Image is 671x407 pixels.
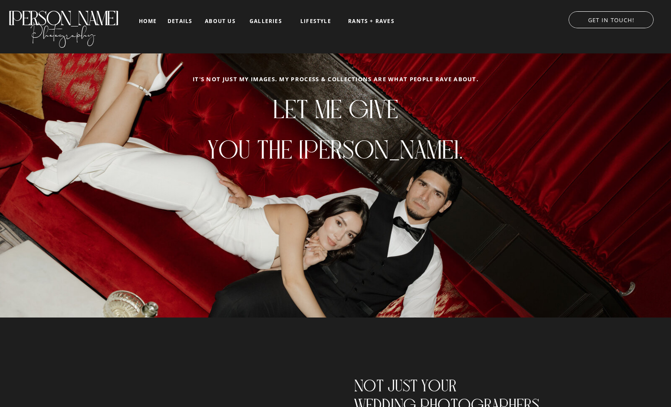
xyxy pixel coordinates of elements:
h1: Let me give you the [PERSON_NAME]. [143,89,528,111]
h2: Not just your wedding photographers... [354,376,567,395]
a: GET IN TOUCH! [560,14,662,23]
a: RANTS + RAVES [347,18,395,24]
a: about us [202,18,238,24]
a: home [138,18,158,24]
a: Photography [7,17,119,46]
h2: It's not just my images. my process & collections are what people rave about. [181,76,490,85]
a: galleries [248,18,284,24]
a: [PERSON_NAME] [7,7,119,21]
a: details [168,18,192,23]
a: LIFESTYLE [294,18,338,24]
